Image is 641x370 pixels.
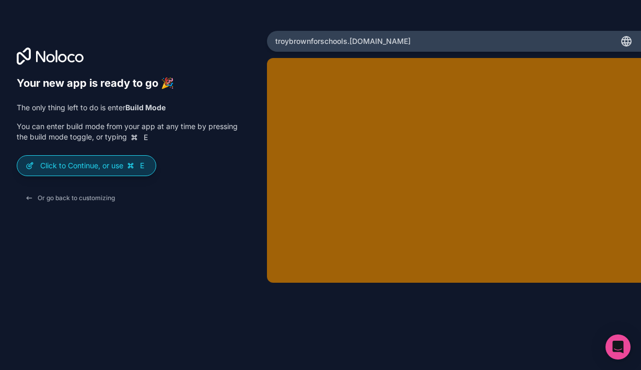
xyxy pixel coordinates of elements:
[17,121,250,143] p: You can enter build mode from your app at any time by pressing the build mode toggle, or typing
[267,58,641,283] iframe: App Preview
[275,36,411,47] span: troybrownforschools .[DOMAIN_NAME]
[125,103,166,112] strong: Build Mode
[17,77,250,90] h6: Your new app is ready to go 🎉
[138,161,146,170] span: E
[17,102,250,113] p: The only thing left to do is enter
[40,160,147,171] p: Click to Continue, or use
[605,334,631,360] div: Open Intercom Messenger
[17,189,123,207] button: Or go back to customizing
[142,133,150,142] span: E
